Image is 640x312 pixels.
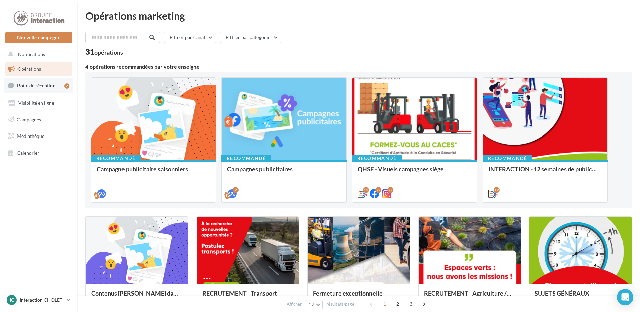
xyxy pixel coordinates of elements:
[94,49,123,55] div: opérations
[617,289,633,305] div: Open Intercom Messenger
[352,155,402,162] div: Recommandé
[358,166,471,179] div: QHSE - Visuels campagnes siège
[375,187,381,193] div: 8
[379,299,390,309] span: 1
[4,129,73,143] a: Médiathèque
[535,290,626,303] div: SUJETS GÉNÉRAUX
[392,299,403,309] span: 2
[202,290,294,303] div: RECRUTEMENT - Transport
[17,116,41,122] span: Campagnes
[306,300,323,309] button: 12
[164,32,216,43] button: Filtrer par canal
[85,64,632,69] div: 4 opérations recommandées par votre enseigne
[405,299,416,309] span: 3
[97,166,210,179] div: Campagne publicitaire saisonniers
[18,52,45,57] span: Notifications
[4,78,73,93] a: Boîte de réception2
[5,32,72,43] button: Nouvelle campagne
[313,290,404,303] div: Fermeture exceptionnelle
[85,48,123,56] div: 31
[363,187,369,193] div: 12
[233,187,239,193] div: 2
[221,155,271,162] div: Recommandé
[4,62,73,76] a: Opérations
[5,294,72,306] a: IC Interaction CHOLET
[387,187,393,193] div: 8
[326,301,354,307] span: résultats/page
[488,166,602,179] div: INTERACTION - 12 semaines de publication
[17,150,39,156] span: Calendrier
[287,301,302,307] span: Afficher
[91,155,141,162] div: Recommandé
[424,290,515,303] div: RECRUTEMENT - Agriculture / Espaces verts
[10,297,14,303] span: IC
[85,11,632,21] div: Opérations marketing
[483,155,532,162] div: Recommandé
[17,66,41,72] span: Opérations
[220,32,281,43] button: Filtrer par catégorie
[20,297,64,303] p: Interaction CHOLET
[4,96,73,110] a: Visibilité en ligne
[91,290,183,303] div: Contenus [PERSON_NAME] dans un esprit estival
[17,133,44,139] span: Médiathèque
[17,83,56,88] span: Boîte de réception
[309,302,314,307] span: 12
[227,166,341,179] div: Campagnes publicitaires
[18,100,54,106] span: Visibilité en ligne
[4,146,73,160] a: Calendrier
[494,187,500,193] div: 12
[4,113,73,127] a: Campagnes
[64,83,69,89] div: 2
